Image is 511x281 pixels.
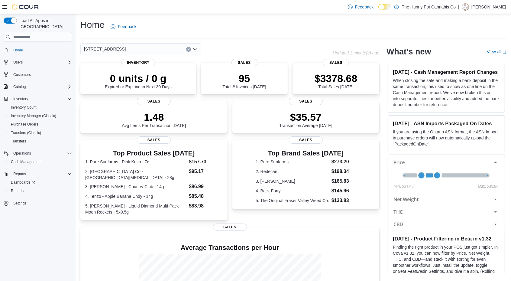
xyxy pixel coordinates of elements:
[189,202,223,210] dd: $83.98
[122,111,186,128] div: Avg Items Per Transaction [DATE]
[503,51,506,54] svg: External link
[289,136,323,144] span: Sales
[8,112,59,119] a: Inventory Manager (Classic)
[256,159,329,165] dt: 1. Pure Sunfarms
[11,71,33,78] a: Customers
[8,129,44,136] a: Transfers (Classic)
[11,180,35,185] span: Dashboards
[6,137,74,145] button: Transfers
[13,201,26,206] span: Settings
[289,98,323,105] span: Sales
[189,158,223,165] dd: $157.73
[393,69,500,75] h3: [DATE] - Cash Management Report Changes
[332,178,356,185] dd: $165.83
[105,72,172,84] p: 0 units / 0 g
[256,198,329,204] dt: 5. The Original Fraser Valley Weed Co.
[11,71,72,78] span: Customers
[11,47,25,54] a: Home
[13,84,26,89] span: Catalog
[6,120,74,129] button: Purchase Orders
[402,3,456,11] p: The Hunny Pot Cannabis Co
[279,111,332,128] div: Transaction Average [DATE]
[105,72,172,89] div: Expired or Expiring in Next 30 Days
[462,3,469,11] div: Dillon Marquez
[471,3,506,11] p: [PERSON_NAME]
[8,112,72,119] span: Inventory Manager (Classic)
[393,129,500,147] p: If you are using the Ontario ASN format, the ASN Import in purchase orders will now automatically...
[17,18,72,30] span: Load All Apps in [GEOGRAPHIC_DATA]
[85,159,186,165] dt: 1. Pure Sunfarms - Pink Kush - 7g
[6,158,74,166] button: Cash Management
[13,96,28,101] span: Inventory
[193,47,198,52] button: Open list of options
[11,150,34,157] button: Operations
[8,104,72,111] span: Inventory Count
[137,98,171,105] span: Sales
[8,187,72,194] span: Reports
[108,21,139,33] a: Feedback
[256,188,329,194] dt: 4. Back Forty
[13,60,23,65] span: Users
[222,72,266,84] p: 95
[11,95,31,103] button: Inventory
[378,4,391,10] input: Dark Mode
[11,170,28,178] button: Reports
[6,178,74,187] a: Dashboards
[8,179,37,186] a: Dashboards
[6,112,74,120] button: Inventory Manager (Classic)
[315,72,357,84] p: $3378.68
[8,121,41,128] a: Purchase Orders
[345,1,376,13] a: Feedback
[84,45,126,53] span: [STREET_ADDRESS]
[398,269,424,274] em: Beta Features
[11,139,26,144] span: Transfers
[80,19,105,31] h1: Home
[189,183,223,190] dd: $86.99
[323,59,349,66] span: Sales
[85,244,374,251] h4: Average Transactions per Hour
[85,150,223,157] h3: Top Product Sales [DATE]
[8,138,28,145] a: Transfers
[122,111,186,123] p: 1.48
[256,150,356,157] h3: Top Brand Sales [DATE]
[118,24,136,30] span: Feedback
[11,170,72,178] span: Reports
[85,168,186,181] dt: 2. [GEOGRAPHIC_DATA] Co - [GEOGRAPHIC_DATA][MEDICAL_DATA] - 28g
[393,244,500,280] p: Finding the right product in your POS just got simpler. In Cova v1.32, you can now filter by Pric...
[8,121,72,128] span: Purchase Orders
[13,48,23,53] span: Home
[4,43,72,223] nav: Complex example
[6,129,74,137] button: Transfers (Classic)
[11,59,25,66] button: Users
[1,95,74,103] button: Inventory
[279,111,332,123] p: $35.57
[137,136,171,144] span: Sales
[12,4,39,10] img: Cova
[11,150,72,157] span: Operations
[13,151,31,156] span: Operations
[1,45,74,54] button: Home
[11,95,72,103] span: Inventory
[393,77,500,108] p: When closing the safe and making a bank deposit in the same transaction, this used to show as one...
[8,158,44,165] a: Cash Management
[8,158,72,165] span: Cash Management
[8,104,39,111] a: Inventory Count
[8,179,72,186] span: Dashboards
[11,122,38,127] span: Purchase Orders
[11,83,28,90] button: Catalog
[458,3,459,11] p: |
[11,159,41,164] span: Cash Management
[332,197,356,204] dd: $133.83
[386,47,431,57] h2: What's new
[121,59,155,66] span: Inventory
[393,120,500,126] h3: [DATE] - ASN Imports Packaged On Dates
[11,188,24,193] span: Reports
[256,168,329,175] dt: 2. Redecan
[11,83,72,90] span: Catalog
[13,72,31,77] span: Customers
[1,149,74,158] button: Operations
[487,49,506,54] a: View allExternal link
[8,138,72,145] span: Transfers
[1,70,74,79] button: Customers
